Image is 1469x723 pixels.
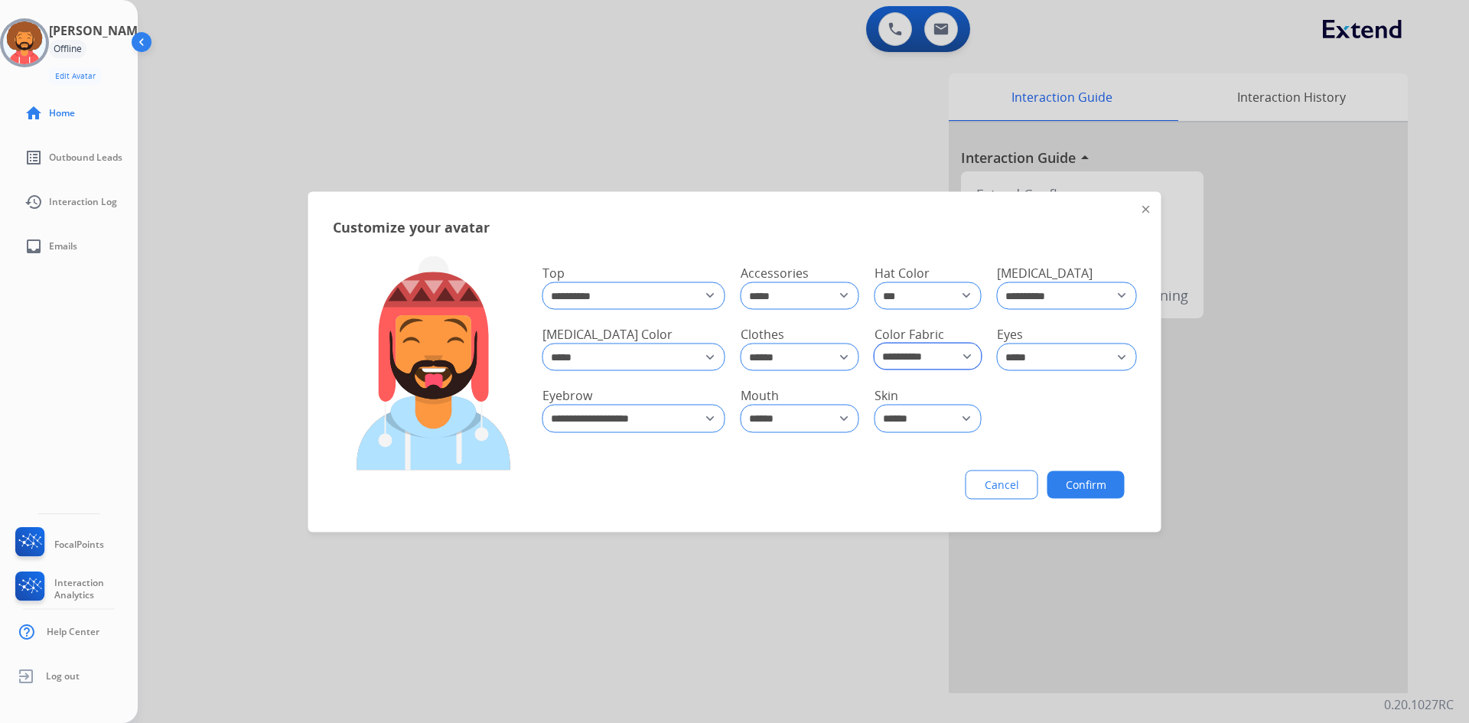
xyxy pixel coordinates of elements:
[3,21,46,64] img: avatar
[46,670,80,682] span: Log out
[49,21,148,40] h3: [PERSON_NAME]
[741,264,809,281] span: Accessories
[49,107,75,119] span: Home
[542,264,565,281] span: Top
[741,387,779,404] span: Mouth
[1384,695,1454,714] p: 0.20.1027RC
[54,577,138,601] span: Interaction Analytics
[966,470,1038,499] button: Cancel
[1142,205,1150,213] img: close-button
[49,240,77,252] span: Emails
[24,237,43,256] mat-icon: inbox
[24,148,43,167] mat-icon: list_alt
[875,387,898,404] span: Skin
[997,325,1023,342] span: Eyes
[49,196,117,208] span: Interaction Log
[741,325,784,342] span: Clothes
[12,572,138,607] a: Interaction Analytics
[542,325,673,342] span: [MEDICAL_DATA] Color
[24,193,43,211] mat-icon: history
[333,216,490,237] span: Customize your avatar
[49,40,86,58] div: Offline
[49,67,102,85] button: Edit Avatar
[47,626,99,638] span: Help Center
[875,325,944,342] span: Color Fabric
[542,387,592,404] span: Eyebrow
[997,264,1093,281] span: [MEDICAL_DATA]
[875,264,930,281] span: Hat Color
[54,539,104,551] span: FocalPoints
[12,527,104,562] a: FocalPoints
[24,104,43,122] mat-icon: home
[49,151,122,164] span: Outbound Leads
[1047,471,1125,498] button: Confirm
